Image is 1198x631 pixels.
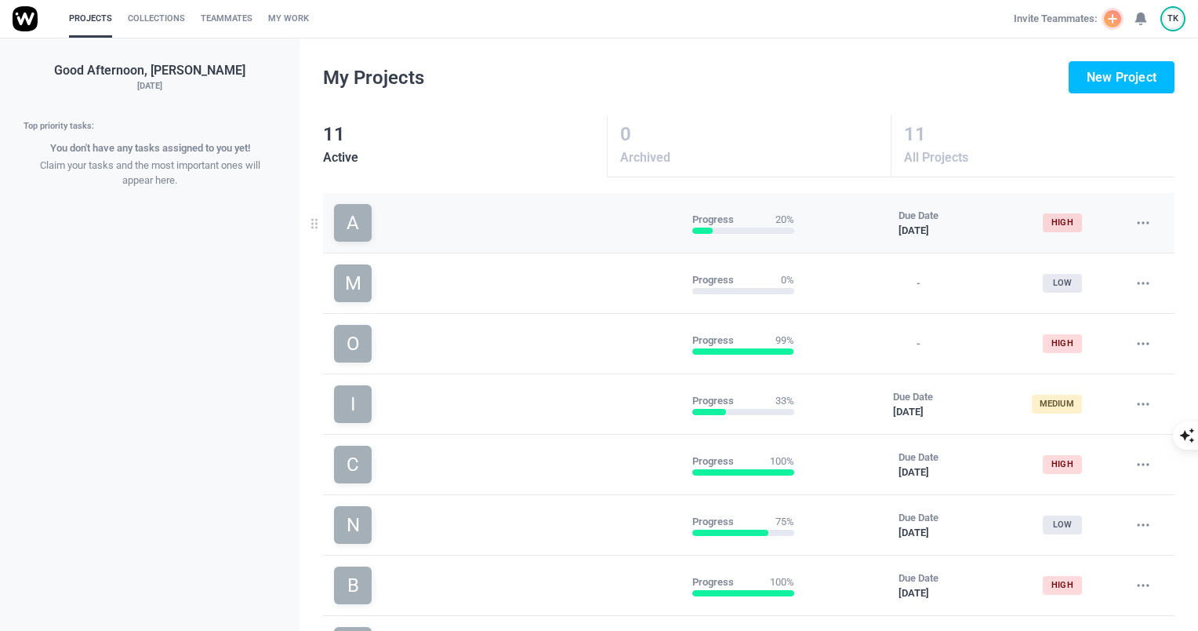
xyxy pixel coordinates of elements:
p: 11 [904,120,1173,148]
div: low [1043,516,1082,535]
p: Progress [692,333,734,348]
a: C [334,446,680,483]
div: B [334,567,372,604]
p: 0% [781,272,794,288]
p: Due Date [893,389,933,405]
a: A [334,204,680,242]
p: [DATE] [24,80,276,93]
div: A [334,204,372,242]
p: Progress [692,212,734,228]
p: Progress [692,574,734,590]
a: M [334,264,680,302]
p: Progress [692,272,734,288]
div: I [334,385,372,423]
a: B [334,567,680,604]
p: - [917,336,920,352]
p: Progress [692,393,734,409]
span: All Projects [904,148,1173,167]
span: Active [323,148,606,167]
span: Invite Teammates: [1014,11,1098,27]
p: [DATE] [893,404,933,420]
p: 33% [775,393,794,409]
p: You don't have any tasks assigned to you yet! [24,140,276,156]
div: high [1043,455,1082,475]
div: high [1043,213,1082,233]
div: C [334,446,372,483]
p: 0 [620,120,890,148]
p: Due Date [898,208,938,224]
div: O [334,325,372,363]
button: New Project [1069,61,1174,93]
p: Claim your tasks and the most important ones will appear here. [24,158,276,188]
a: I [334,385,680,423]
a: N [334,506,680,544]
div: high [1043,334,1082,354]
p: Due Date [898,450,938,465]
h3: My Projects [323,64,424,92]
a: O [334,325,680,363]
p: Progress [692,454,734,469]
div: high [1043,576,1082,596]
div: M [334,264,372,302]
p: Due Date [898,571,938,586]
span: TK [1167,13,1178,26]
p: [DATE] [898,525,938,541]
span: Archived [620,148,890,167]
p: 75% [775,514,794,530]
p: Progress [692,514,734,530]
p: 11 [323,120,606,148]
p: [DATE] [898,585,938,601]
img: winio [13,6,38,31]
p: 100% [770,454,794,469]
div: N [334,506,372,544]
div: medium [1032,395,1082,414]
p: Top priority tasks: [24,120,276,133]
p: 20% [775,212,794,228]
p: - [917,275,920,291]
p: 99% [775,333,794,348]
div: low [1043,274,1082,294]
p: 100% [770,574,794,590]
p: [DATE] [898,465,938,480]
p: Good Afternoon, [PERSON_NAME] [24,61,276,80]
p: Due Date [898,510,938,526]
p: [DATE] [898,223,938,239]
